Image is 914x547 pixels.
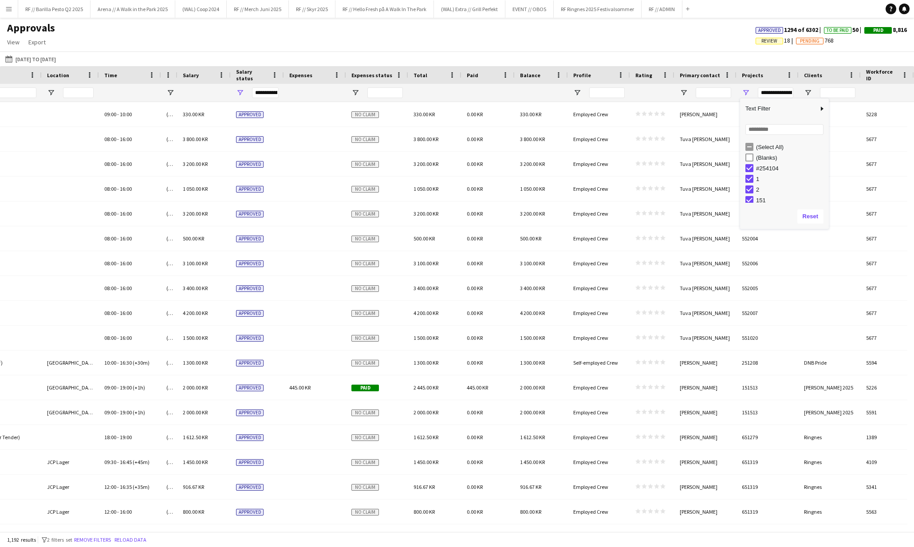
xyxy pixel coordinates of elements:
[827,28,849,33] span: To Be Paid
[183,72,199,79] span: Salary
[573,235,608,242] span: Employed Crew
[635,72,652,79] span: Rating
[520,210,545,217] span: 3 200.00 KR
[861,326,914,350] div: 5677
[756,36,796,44] span: 18
[117,260,119,267] span: -
[520,359,545,366] span: 1 300.00 KR
[573,285,608,291] span: Employed Crew
[873,28,883,33] span: Paid
[861,450,914,474] div: 4109
[804,89,812,97] button: Open Filter Menu
[161,301,177,325] div: (CET/CEST) [GEOGRAPHIC_DATA]
[861,475,914,499] div: 5341
[91,0,175,18] button: Arena // A Walk in the Park 2025
[120,235,132,242] span: 16:00
[120,409,132,416] span: 19:00
[236,285,264,292] span: Approved
[104,310,116,316] span: 08:00
[861,102,914,126] div: 5228
[351,136,379,143] span: No claim
[351,236,379,242] span: No claim
[236,385,264,391] span: Approved
[183,359,208,366] span: 1 300.00 KR
[4,54,58,64] button: [DATE] to [DATE]
[161,350,177,375] div: (CET/CEST) [GEOGRAPHIC_DATA]
[674,102,737,126] div: [PERSON_NAME]
[737,276,799,300] div: 552005
[674,177,737,201] div: Tuva [PERSON_NAME]
[737,450,799,474] div: 651319
[799,350,861,375] div: DNB Pride
[104,161,116,167] span: 08:00
[47,72,69,79] span: Location
[674,400,737,425] div: [PERSON_NAME]
[674,276,737,300] div: Tuva [PERSON_NAME]
[799,500,861,524] div: Ringnes
[236,409,264,416] span: Approved
[117,334,119,341] span: -
[42,400,99,425] div: [GEOGRAPHIC_DATA]
[351,385,379,391] span: Paid
[467,111,483,118] span: 0.00 KR
[674,425,737,449] div: [PERSON_NAME]
[236,335,264,342] span: Approved
[351,161,379,168] span: No claim
[161,475,177,499] div: (CET/CEST) [GEOGRAPHIC_DATA]
[861,226,914,251] div: 5677
[573,384,608,391] span: Employed Crew
[737,301,799,325] div: 552007
[737,226,799,251] div: 552004
[824,26,864,34] span: 50
[861,276,914,300] div: 5677
[861,500,914,524] div: 5563
[133,409,145,416] span: (+1h)
[42,350,99,375] div: [GEOGRAPHIC_DATA]
[117,359,119,366] span: -
[573,185,608,192] span: Employed Crew
[573,89,581,97] button: Open Filter Menu
[467,434,483,441] span: 0.00 KR
[756,144,826,150] div: (Select All)
[861,350,914,375] div: 5594
[737,500,799,524] div: 651319
[133,384,145,391] span: (+1h)
[467,359,483,366] span: 0.00 KR
[674,500,737,524] div: [PERSON_NAME]
[804,72,822,79] span: Clients
[161,400,177,425] div: (CET/CEST) [GEOGRAPHIC_DATA]
[756,186,826,193] div: 2
[161,177,177,201] div: (CET/CEST) [GEOGRAPHIC_DATA]
[104,285,116,291] span: 08:00
[120,384,132,391] span: 19:00
[414,434,438,441] span: 1 612.50 KR
[120,210,132,217] span: 16:00
[236,111,264,118] span: Approved
[756,165,826,172] div: #254104
[674,375,737,400] div: [PERSON_NAME]
[414,285,438,291] span: 3 400.00 KR
[183,210,208,217] span: 3 200.00 KR
[120,260,132,267] span: 16:00
[63,87,94,98] input: Location Filter Input
[161,425,177,449] div: (CET/CEST) [GEOGRAPHIC_DATA]
[467,384,488,391] span: 445.00 KR
[756,154,826,161] div: (Blanks)
[414,310,438,316] span: 4 200.00 KR
[7,38,20,46] span: View
[120,185,132,192] span: 16:00
[28,38,46,46] span: Export
[351,335,379,342] span: No claim
[183,235,204,242] span: 500.00 KR
[745,124,823,135] input: Search filter values
[414,210,438,217] span: 3 200.00 KR
[737,425,799,449] div: 651279
[42,500,99,524] div: JCP Lager
[183,334,208,341] span: 1 500.00 KR
[467,260,483,267] span: 0.00 KR
[414,359,438,366] span: 1 300.00 KR
[351,285,379,292] span: No claim
[573,161,608,167] span: Employed Crew
[467,409,483,416] span: 0.00 KR
[236,89,244,97] button: Open Filter Menu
